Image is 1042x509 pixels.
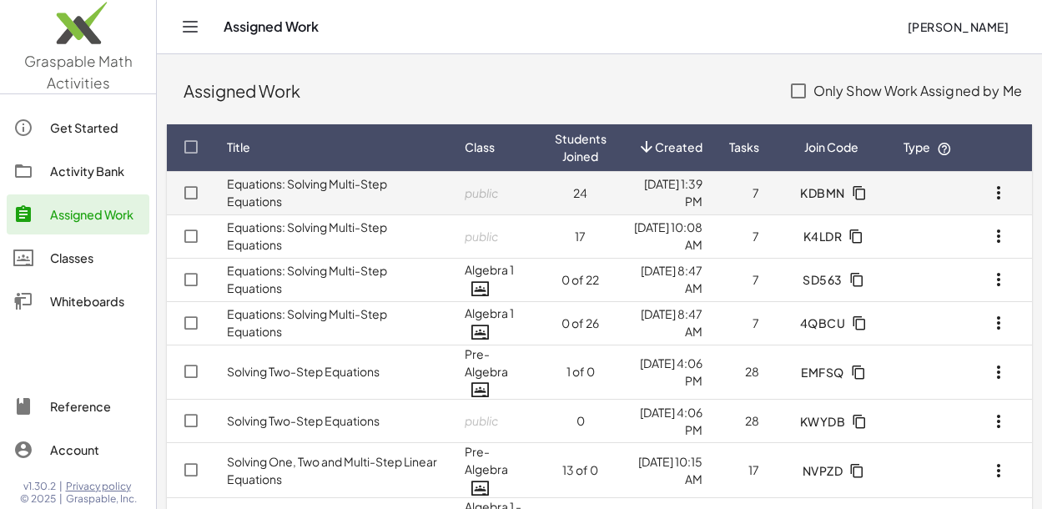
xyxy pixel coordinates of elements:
[620,171,716,214] td: [DATE] 1:39 PM
[803,229,842,244] span: K4LDR
[541,171,620,214] td: 24
[465,229,499,244] span: public
[50,291,143,311] div: Whiteboards
[227,219,387,252] a: Equations: Solving Multi-Step Equations
[50,248,143,268] div: Classes
[184,79,773,103] div: Assigned Work
[789,265,874,295] button: SD563
[803,272,843,287] span: SD563
[66,492,137,506] span: Graspable, Inc.
[7,281,149,321] a: Whiteboards
[802,463,843,478] span: NVPZD
[786,406,877,436] button: KWYDB
[555,130,607,165] span: Students Joined
[789,221,873,251] button: K4LDR
[7,151,149,191] a: Activity Bank
[620,214,716,258] td: [DATE] 10:08 AM
[541,214,620,258] td: 17
[620,301,716,345] td: [DATE] 8:47 AM
[451,345,541,400] td: Pre-Algebra
[227,364,380,379] a: Solving Two-Step Equations
[716,171,773,214] td: 7
[227,454,437,486] a: Solving One, Two and Multi-Step Linear Equations
[788,456,874,486] button: NVPZD
[59,480,63,493] span: |
[50,396,143,416] div: Reference
[716,301,773,345] td: 7
[801,365,844,380] span: EMFSQ
[59,492,63,506] span: |
[20,492,56,506] span: © 2025
[227,413,380,428] a: Solving Two-Step Equations
[541,258,620,301] td: 0 of 22
[894,12,1022,42] button: [PERSON_NAME]
[66,480,137,493] a: Privacy policy
[541,400,620,443] td: 0
[813,71,1022,111] label: Only Show Work Assigned by Me
[620,345,716,400] td: [DATE] 4:06 PM
[465,413,499,428] span: public
[7,386,149,426] a: Reference
[716,214,773,258] td: 7
[799,414,845,429] span: KWYDB
[23,480,56,493] span: v1.30.2
[716,345,773,400] td: 28
[50,440,143,460] div: Account
[799,315,845,330] span: 4QBCU
[904,139,952,154] span: Type
[451,301,541,345] td: Algebra 1
[716,443,773,498] td: 17
[907,19,1009,34] span: [PERSON_NAME]
[7,194,149,234] a: Assigned Work
[788,357,876,387] button: EMFSQ
[716,400,773,443] td: 28
[716,258,773,301] td: 7
[541,443,620,498] td: 13 of 0
[7,238,149,278] a: Classes
[227,176,387,209] a: Equations: Solving Multi-Step Equations
[620,400,716,443] td: [DATE] 4:06 PM
[24,52,133,92] span: Graspable Math Activities
[786,308,877,338] button: 4QBCU
[620,258,716,301] td: [DATE] 8:47 AM
[50,161,143,181] div: Activity Bank
[451,443,541,498] td: Pre-Algebra
[465,139,495,156] span: Class
[177,13,204,40] button: Toggle navigation
[655,139,702,156] span: Created
[541,301,620,345] td: 0 of 26
[451,258,541,301] td: Algebra 1
[227,306,387,339] a: Equations: Solving Multi-Step Equations
[620,443,716,498] td: [DATE] 10:15 AM
[800,185,845,200] span: KDBMN
[729,139,759,156] span: Tasks
[50,204,143,224] div: Assigned Work
[787,178,877,208] button: KDBMN
[227,139,250,156] span: Title
[50,118,143,138] div: Get Started
[7,108,149,148] a: Get Started
[227,263,387,295] a: Equations: Solving Multi-Step Equations
[804,139,858,156] span: Join Code
[7,430,149,470] a: Account
[541,345,620,400] td: 1 of 0
[465,185,499,200] span: public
